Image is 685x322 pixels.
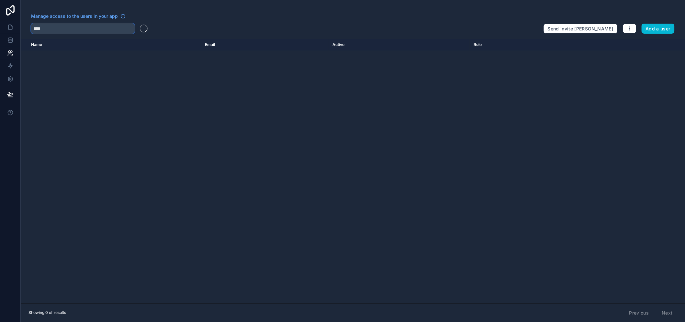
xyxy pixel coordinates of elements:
[21,39,685,303] div: scrollable content
[201,39,329,50] th: Email
[544,24,618,34] button: Send invite [PERSON_NAME]
[642,24,675,34] button: Add a user
[470,39,583,50] th: Role
[31,13,118,19] span: Manage access to the users in your app
[31,13,126,19] a: Manage access to the users in your app
[329,39,470,50] th: Active
[21,39,201,50] th: Name
[28,310,66,315] span: Showing 0 of results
